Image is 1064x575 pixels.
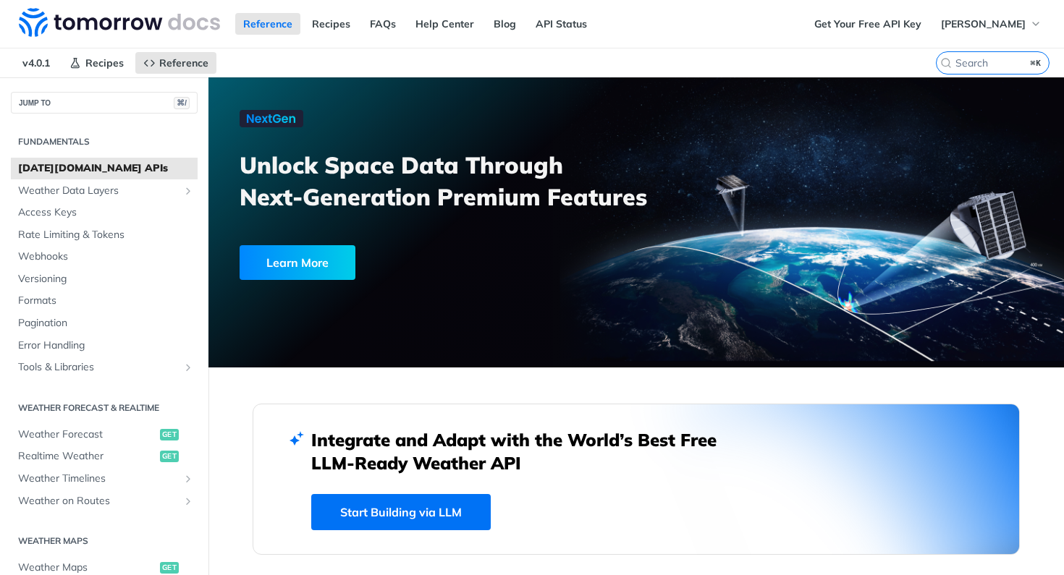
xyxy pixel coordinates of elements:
a: Weather on RoutesShow subpages for Weather on Routes [11,490,198,512]
a: Help Center [408,13,482,35]
span: [PERSON_NAME] [941,17,1026,30]
span: get [160,562,179,574]
span: Error Handling [18,338,194,353]
button: JUMP TO⌘/ [11,92,198,114]
a: Rate Limiting & Tokens [11,224,198,246]
a: API Status [528,13,595,35]
span: ⌘/ [174,97,190,109]
span: [DATE][DOMAIN_NAME] APIs [18,161,194,176]
a: Recipes [62,52,132,74]
span: Weather Data Layers [18,184,179,198]
a: Blog [486,13,524,35]
a: Tools & LibrariesShow subpages for Tools & Libraries [11,357,198,378]
span: Weather Timelines [18,472,179,486]
a: Learn More [240,245,570,280]
a: Start Building via LLM [311,494,491,530]
span: Rate Limiting & Tokens [18,228,194,242]
span: Recipes [85,56,124,69]
button: Show subpages for Weather Data Layers [182,185,194,197]
span: Tools & Libraries [18,360,179,375]
a: Reference [135,52,216,74]
span: Realtime Weather [18,449,156,464]
a: Error Handling [11,335,198,357]
a: Reference [235,13,300,35]
span: Access Keys [18,205,194,220]
span: Reference [159,56,208,69]
button: Show subpages for Weather on Routes [182,495,194,507]
a: Webhooks [11,246,198,268]
button: [PERSON_NAME] [933,13,1050,35]
span: Webhooks [18,250,194,264]
div: Learn More [240,245,355,280]
a: Versioning [11,268,198,290]
img: NextGen [240,110,303,127]
a: Weather TimelinesShow subpages for Weather Timelines [11,468,198,490]
a: Pagination [11,312,198,334]
svg: Search [940,57,952,69]
span: Pagination [18,316,194,331]
h2: Weather Maps [11,534,198,548]
span: v4.0.1 [14,52,58,74]
span: get [160,429,179,440]
h2: Fundamentals [11,135,198,148]
span: Weather Maps [18,561,156,575]
h2: Integrate and Adapt with the World’s Best Free LLM-Ready Weather API [311,428,738,474]
span: Versioning [18,272,194,286]
span: Weather on Routes [18,494,179,508]
button: Show subpages for Tools & Libraries [182,362,194,373]
a: FAQs [362,13,404,35]
span: get [160,451,179,462]
span: Formats [18,294,194,308]
a: Weather Forecastget [11,424,198,446]
span: Weather Forecast [18,427,156,442]
a: Realtime Weatherget [11,446,198,467]
a: Recipes [304,13,358,35]
kbd: ⌘K [1027,56,1045,70]
h3: Unlock Space Data Through Next-Generation Premium Features [240,149,652,213]
a: Get Your Free API Key [806,13,929,35]
a: Access Keys [11,202,198,223]
button: Show subpages for Weather Timelines [182,473,194,485]
h2: Weather Forecast & realtime [11,401,198,414]
a: [DATE][DOMAIN_NAME] APIs [11,158,198,179]
img: Tomorrow.io Weather API Docs [19,8,220,37]
a: Formats [11,290,198,312]
a: Weather Data LayersShow subpages for Weather Data Layers [11,180,198,202]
